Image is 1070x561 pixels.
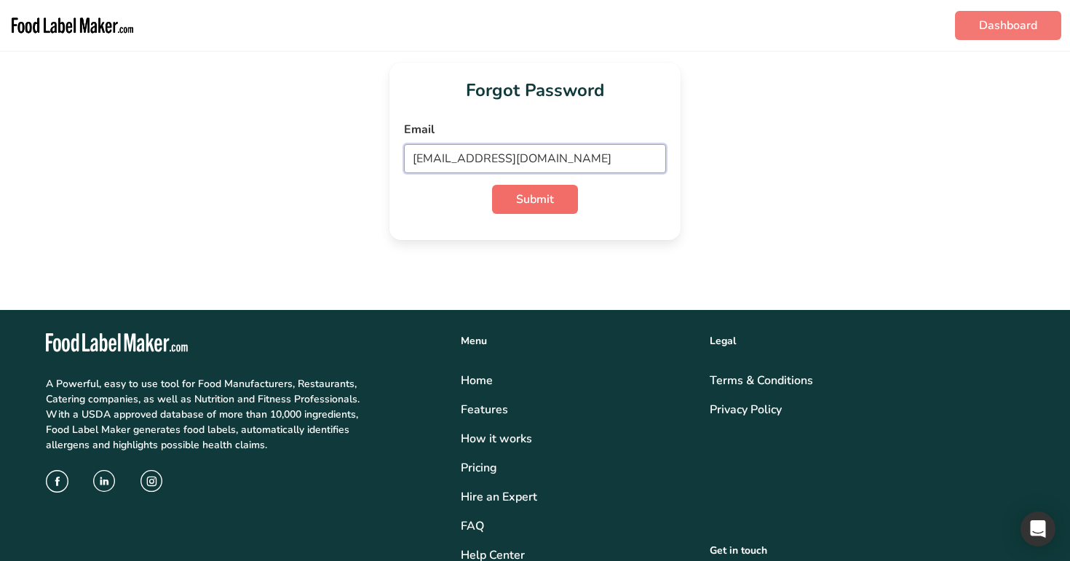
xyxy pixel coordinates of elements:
[710,333,1024,349] div: Legal
[461,372,692,389] a: Home
[461,517,692,535] a: FAQ
[710,543,1024,558] div: Get in touch
[461,488,692,506] a: Hire an Expert
[461,333,692,349] div: Menu
[9,6,136,45] img: Food Label Maker
[404,121,666,138] label: Email
[1021,512,1055,546] div: Open Intercom Messenger
[461,401,692,418] a: Features
[710,372,1024,389] a: Terms & Conditions
[46,376,364,453] p: A Powerful, easy to use tool for Food Manufacturers, Restaurants, Catering companies, as well as ...
[461,459,692,477] a: Pricing
[955,11,1061,40] a: Dashboard
[516,191,554,208] span: Submit
[404,77,666,103] h1: Forgot Password
[492,185,578,214] button: Submit
[461,430,692,447] div: How it works
[710,401,1024,418] a: Privacy Policy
